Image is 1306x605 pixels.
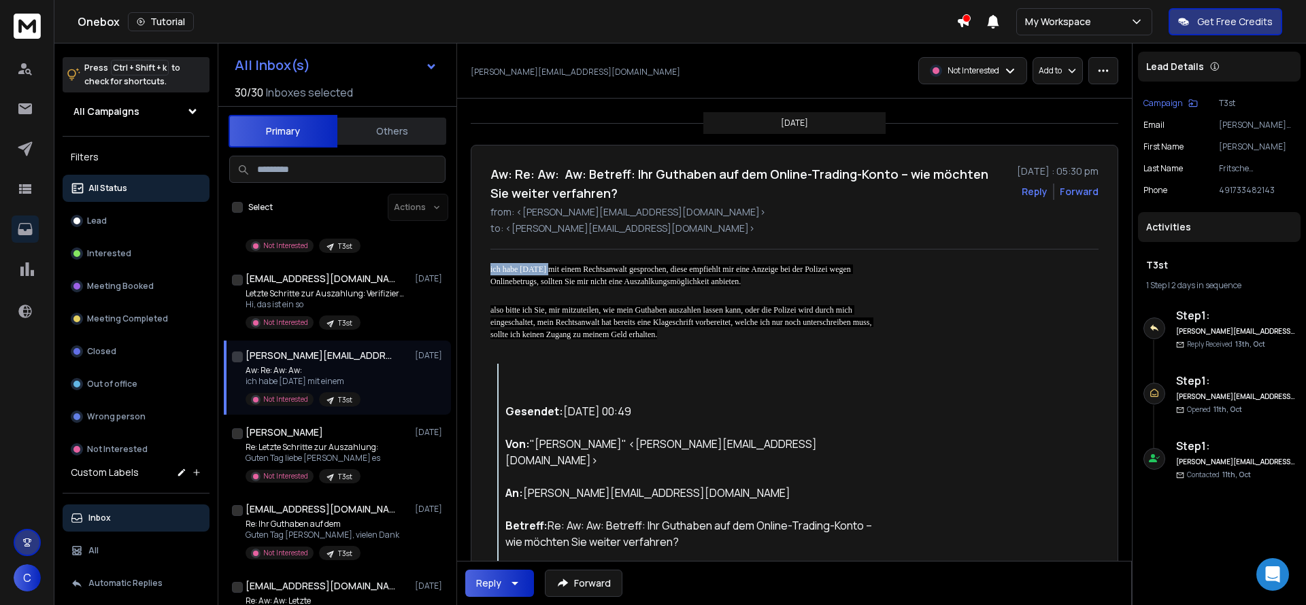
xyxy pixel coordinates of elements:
button: Meeting Completed [63,305,210,332]
button: Tutorial [128,12,194,31]
h3: Filters [63,148,210,167]
p: Fritsche [PERSON_NAME] [1219,163,1295,174]
button: Closed [63,338,210,365]
p: Aw: Re: Aw: Aw: [246,365,361,376]
p: Get Free Credits [1197,15,1273,29]
p: T3st [1219,98,1295,109]
span: Ctrl + Shift + k [111,60,169,75]
h1: All Campaigns [73,105,139,118]
p: [DATE] [415,350,446,361]
span: 30 / 30 [235,84,263,101]
button: All Status [63,175,210,202]
p: Opened [1187,404,1242,415]
p: Contacted [1187,470,1251,480]
p: Wrong person [87,411,146,422]
h3: Inboxes selected [266,84,353,101]
h1: T3st [1146,258,1292,272]
strong: An: [505,485,523,500]
p: Lead [87,215,107,226]
span: 1 Step [1146,279,1167,291]
button: Get Free Credits [1169,8,1282,35]
h1: Aw: Re: Aw: Aw: Betreff: Ihr Guthaben auf dem Online-Trading-Konto – wie möchten Sie weiter verfa... [490,165,1009,203]
button: Reply [465,570,534,597]
span: 2 days in sequence [1171,279,1241,291]
div: Open Intercom Messenger [1256,558,1289,591]
h6: Step 1 : [1176,438,1295,454]
h6: Step 1 : [1176,373,1295,389]
p: Interested [87,248,131,259]
p: T3st [338,318,352,328]
p: [PERSON_NAME][EMAIL_ADDRESS][DOMAIN_NAME] [471,67,680,77]
p: Meeting Completed [87,313,168,324]
button: All Inbox(s) [224,52,448,79]
strong: Betreff: [505,518,548,533]
div: | [1146,280,1292,291]
h1: [PERSON_NAME] [246,426,323,439]
div: [PERSON_NAME][EMAIL_ADDRESS][DOMAIN_NAME] [505,485,884,501]
strong: Gesendet: [505,404,563,419]
div: Forward [1060,185,1099,198]
p: Add to [1039,65,1062,76]
button: Interested [63,240,210,267]
button: Campaign [1143,98,1198,109]
h3: Custom Labels [71,466,139,479]
p: ich habe [DATE] mit einem [246,376,361,387]
div: Re: Aw: Aw: Betreff: Ihr Guthaben auf dem Online-Trading-Konto – wie möchten Sie weiter verfahren? [505,517,884,550]
button: Out of office [63,370,210,398]
span: 11th, Oct [1213,404,1242,414]
p: [DATE] [415,273,446,284]
h1: [EMAIL_ADDRESS][DOMAIN_NAME] [246,502,395,516]
p: [DATE] : 05:30 pm [1017,165,1099,178]
span: 11th, Oct [1222,470,1251,479]
p: [DATE] [415,427,446,438]
p: Automatic Replies [88,578,163,589]
div: Activities [1138,212,1301,242]
p: Hi, das ist ein so [246,299,409,310]
h6: Step 1 : [1176,307,1295,324]
p: First Name [1143,141,1184,152]
p: Not Interested [87,444,148,455]
h6: [PERSON_NAME][EMAIL_ADDRESS][DOMAIN_NAME] [1176,326,1295,336]
button: C [14,564,41,591]
button: Primary [229,115,337,148]
p: Not Interested [263,471,308,481]
p: Press to check for shortcuts. [84,61,180,88]
p: Inbox [88,513,111,523]
span: also bitte ich Sie, mir mitzuteilen, wie mein Guthaben auszahlen lassen kann, oder die Polizei wi... [490,305,873,339]
h1: [EMAIL_ADDRESS][DOMAIN_NAME] [246,272,395,286]
p: [DATE] [415,581,446,591]
span: 13th, Oct [1235,339,1265,349]
div: [DATE] 00:49 [505,403,884,419]
button: Reply [1022,185,1048,198]
p: Guten Tag [PERSON_NAME], vielen Dank [246,530,399,540]
p: All Status [88,183,127,194]
p: T3st [338,395,352,405]
p: Guten Tag liebe [PERSON_NAME] es [246,453,380,464]
p: Phone [1143,185,1167,196]
button: Forward [545,570,622,597]
div: "[PERSON_NAME]" <[PERSON_NAME][EMAIL_ADDRESS][DOMAIN_NAME]> [505,436,884,468]
p: Lead Details [1146,60,1204,73]
span: ich habe [DATE] mit einem Rechtsanwalt gesprochen, diese empfiehlt mir eine Anzeige bei der Poliz... [490,264,853,286]
p: Last Name [1143,163,1183,174]
button: Automatic Replies [63,570,210,597]
button: Meeting Booked [63,273,210,300]
div: Onebox [78,12,956,31]
h1: [PERSON_NAME][EMAIL_ADDRESS][DOMAIN_NAME] [246,349,395,362]
button: Not Interested [63,436,210,463]
p: Reply Received [1187,339,1265,349]
p: Meeting Booked [87,281,154,292]
p: Not Interested [948,65,999,76]
label: Select [248,202,273,213]
strong: Von: [505,436,530,451]
h6: [PERSON_NAME][EMAIL_ADDRESS][DOMAIN_NAME] [1176,457,1295,467]
p: to: <[PERSON_NAME][EMAIL_ADDRESS][DOMAIN_NAME]> [490,222,1099,235]
button: Others [337,116,446,146]
button: All [63,537,210,564]
p: Not Interested [263,317,308,328]
div: Reply [476,576,501,590]
p: [PERSON_NAME] [1219,141,1295,152]
h1: All Inbox(s) [235,58,310,72]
